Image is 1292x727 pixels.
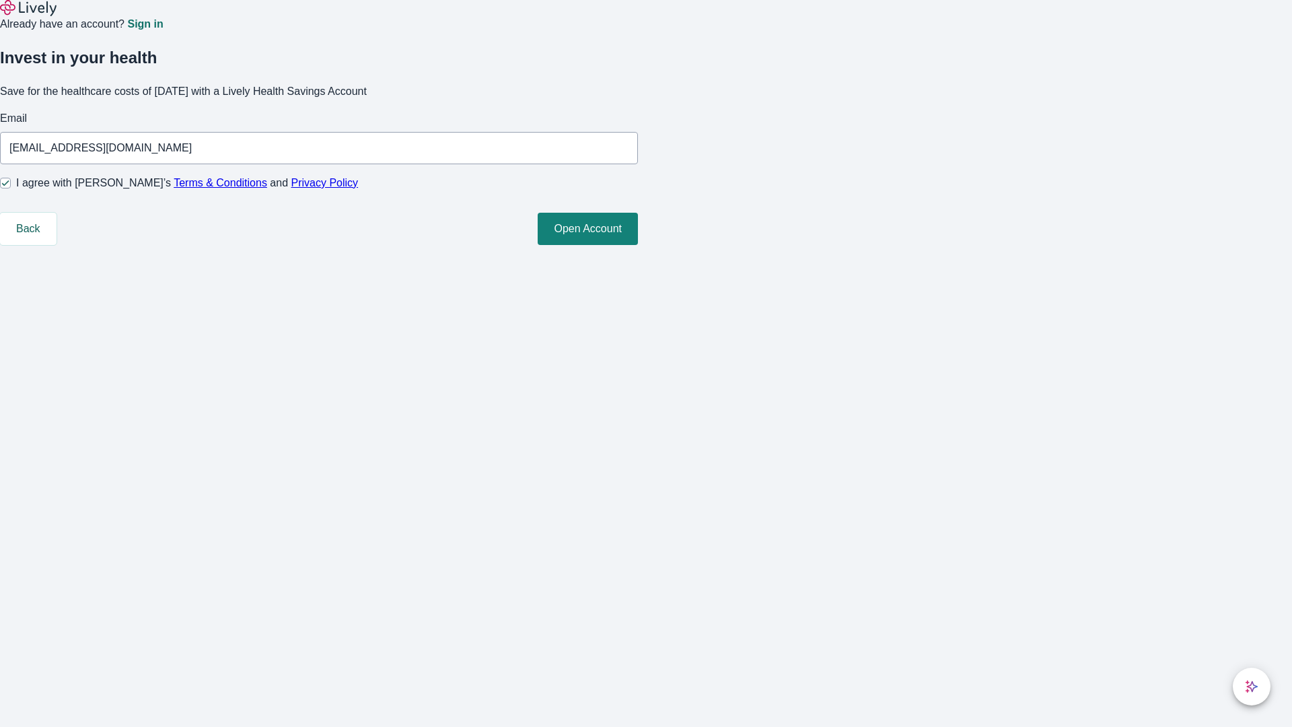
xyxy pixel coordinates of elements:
a: Privacy Policy [291,177,359,188]
a: Terms & Conditions [174,177,267,188]
button: chat [1233,668,1270,705]
span: I agree with [PERSON_NAME]’s and [16,175,358,191]
svg: Lively AI Assistant [1245,680,1258,693]
a: Sign in [127,19,163,30]
button: Open Account [538,213,638,245]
